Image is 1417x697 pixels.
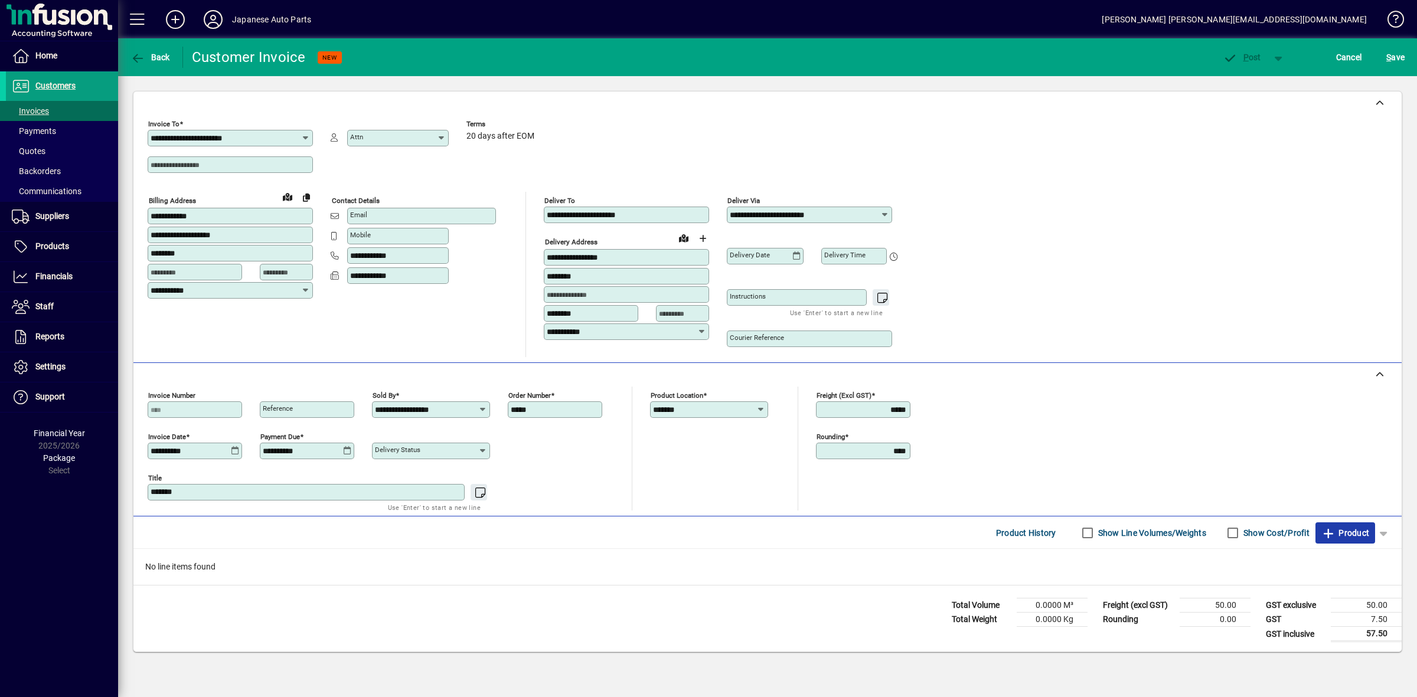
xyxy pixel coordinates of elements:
[35,362,66,371] span: Settings
[6,101,118,121] a: Invoices
[322,54,337,61] span: NEW
[350,211,367,219] mat-label: Email
[6,202,118,231] a: Suppliers
[996,523,1056,542] span: Product History
[6,322,118,352] a: Reports
[148,474,162,482] mat-label: Title
[991,522,1061,544] button: Product History
[1017,613,1088,627] td: 0.0000 Kg
[375,446,420,454] mat-label: Delivery status
[156,9,194,30] button: Add
[730,251,770,259] mat-label: Delivery date
[1331,598,1402,613] td: 50.00
[1333,47,1365,68] button: Cancel
[1260,627,1331,642] td: GST inclusive
[6,292,118,322] a: Staff
[674,228,693,247] a: View on map
[651,391,703,400] mat-label: Product location
[350,231,371,239] mat-label: Mobile
[1379,2,1402,41] a: Knowledge Base
[6,382,118,412] a: Support
[1386,48,1405,67] span: ave
[466,132,534,141] span: 20 days after EOM
[1097,598,1180,613] td: Freight (excl GST)
[1017,598,1088,613] td: 0.0000 M³
[1383,47,1408,68] button: Save
[35,302,54,311] span: Staff
[12,166,61,176] span: Backorders
[817,433,845,441] mat-label: Rounding
[1315,522,1375,544] button: Product
[12,146,45,156] span: Quotes
[730,333,784,342] mat-label: Courier Reference
[1223,53,1261,62] span: ost
[35,241,69,251] span: Products
[373,391,396,400] mat-label: Sold by
[130,53,170,62] span: Back
[148,120,179,128] mat-label: Invoice To
[1217,47,1267,68] button: Post
[148,433,186,441] mat-label: Invoice date
[824,251,866,259] mat-label: Delivery time
[1321,523,1369,542] span: Product
[133,549,1402,585] div: No line items found
[1260,598,1331,613] td: GST exclusive
[466,120,537,128] span: Terms
[1102,10,1367,29] div: [PERSON_NAME] [PERSON_NAME][EMAIL_ADDRESS][DOMAIN_NAME]
[6,161,118,181] a: Backorders
[1331,627,1402,642] td: 57.50
[35,51,57,60] span: Home
[946,613,1017,627] td: Total Weight
[350,133,363,141] mat-label: Attn
[1096,527,1206,539] label: Show Line Volumes/Weights
[946,598,1017,613] td: Total Volume
[817,391,871,400] mat-label: Freight (excl GST)
[6,232,118,261] a: Products
[192,48,306,67] div: Customer Invoice
[1180,613,1251,627] td: 0.00
[790,306,883,319] mat-hint: Use 'Enter' to start a new line
[1331,613,1402,627] td: 7.50
[1180,598,1251,613] td: 50.00
[1097,613,1180,627] td: Rounding
[260,433,300,441] mat-label: Payment due
[730,292,766,300] mat-label: Instructions
[1243,53,1249,62] span: P
[1241,527,1310,539] label: Show Cost/Profit
[35,81,76,90] span: Customers
[297,188,316,207] button: Copy to Delivery address
[118,47,183,68] app-page-header-button: Back
[35,332,64,341] span: Reports
[35,211,69,221] span: Suppliers
[727,197,760,205] mat-label: Deliver via
[263,404,293,413] mat-label: Reference
[194,9,232,30] button: Profile
[6,262,118,292] a: Financials
[128,47,173,68] button: Back
[6,121,118,141] a: Payments
[278,187,297,206] a: View on map
[544,197,575,205] mat-label: Deliver To
[35,392,65,401] span: Support
[6,41,118,71] a: Home
[34,428,85,438] span: Financial Year
[6,141,118,161] a: Quotes
[1386,53,1391,62] span: S
[6,352,118,382] a: Settings
[12,126,56,136] span: Payments
[12,186,81,196] span: Communications
[1336,48,1362,67] span: Cancel
[232,10,311,29] div: Japanese Auto Parts
[6,181,118,201] a: Communications
[43,453,75,463] span: Package
[693,229,712,248] button: Choose address
[1260,613,1331,627] td: GST
[508,391,551,400] mat-label: Order number
[12,106,49,116] span: Invoices
[388,500,481,514] mat-hint: Use 'Enter' to start a new line
[148,391,195,400] mat-label: Invoice number
[35,271,73,281] span: Financials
